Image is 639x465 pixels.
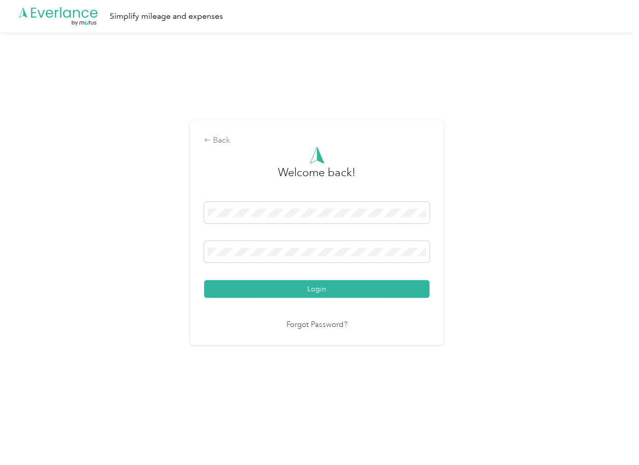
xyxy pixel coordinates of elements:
h3: greeting [278,164,356,191]
button: Login [204,280,430,298]
div: Simplify mileage and expenses [110,10,223,23]
iframe: Everlance-gr Chat Button Frame [582,408,639,465]
a: Forgot Password? [286,319,347,331]
div: Back [204,135,430,147]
